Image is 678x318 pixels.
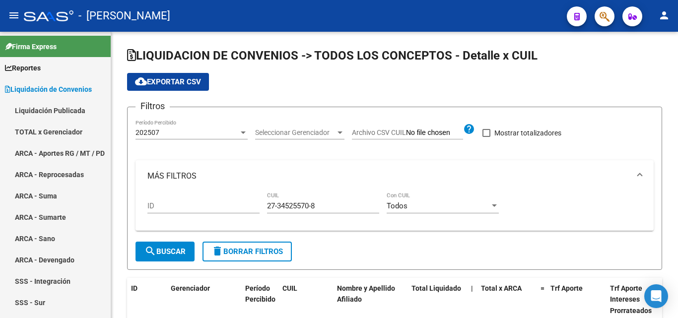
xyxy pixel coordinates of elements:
[147,171,630,182] mat-panel-title: MÁS FILTROS
[387,201,407,210] span: Todos
[136,242,195,261] button: Buscar
[255,128,336,137] span: Seleccionar Gerenciador
[411,284,461,292] span: Total Liquidado
[8,9,20,21] mat-icon: menu
[136,192,654,231] div: MÁS FILTROS
[658,9,670,21] mat-icon: person
[127,49,538,63] span: LIQUIDACION DE CONVENIOS -> TODOS LOS CONCEPTOS - Detalle x CUIL
[135,77,201,86] span: Exportar CSV
[136,128,159,136] span: 202507
[144,245,156,257] mat-icon: search
[136,160,654,192] mat-expansion-panel-header: MÁS FILTROS
[494,127,561,139] span: Mostrar totalizadores
[541,284,544,292] span: =
[471,284,473,292] span: |
[282,284,297,292] span: CUIL
[211,247,283,256] span: Borrar Filtros
[406,128,463,137] input: Archivo CSV CUIL
[135,75,147,87] mat-icon: cloud_download
[644,284,668,308] div: Open Intercom Messenger
[203,242,292,261] button: Borrar Filtros
[245,284,275,304] span: Período Percibido
[144,247,186,256] span: Buscar
[337,284,395,304] span: Nombre y Apellido Afiliado
[610,284,652,315] span: Trf Aporte Intereses Prorrateados
[352,128,406,136] span: Archivo CSV CUIL
[171,284,210,292] span: Gerenciador
[481,284,522,292] span: Total x ARCA
[550,284,583,292] span: Trf Aporte
[211,245,223,257] mat-icon: delete
[5,41,57,52] span: Firma Express
[78,5,170,27] span: - [PERSON_NAME]
[5,84,92,95] span: Liquidación de Convenios
[136,99,170,113] h3: Filtros
[5,63,41,73] span: Reportes
[463,123,475,135] mat-icon: help
[131,284,137,292] span: ID
[127,73,209,91] button: Exportar CSV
